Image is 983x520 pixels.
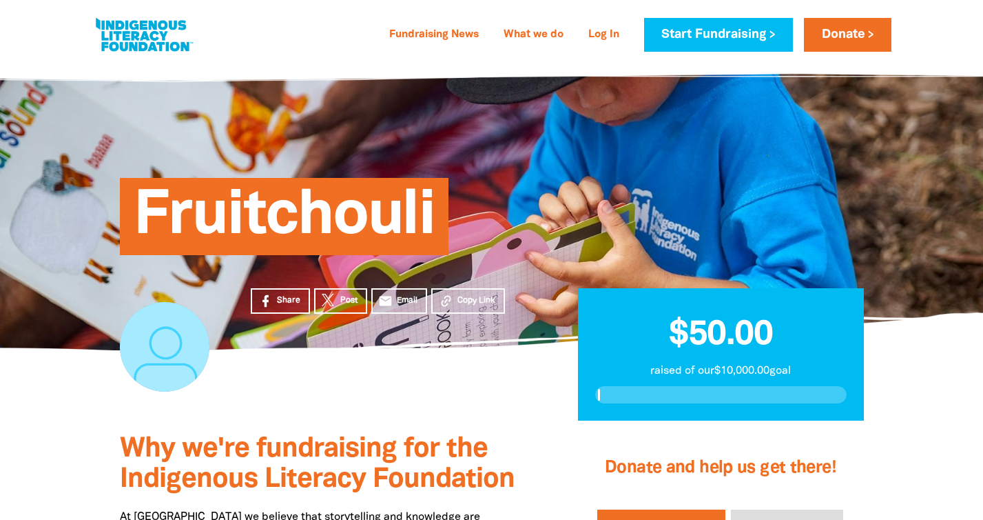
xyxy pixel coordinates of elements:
span: Fruitchouli [134,188,435,255]
p: raised of our $10,000.00 goal [595,363,847,379]
a: What we do [495,24,572,46]
span: Share [277,294,300,307]
a: Log In [580,24,628,46]
span: Email [397,294,417,307]
a: Fundraising News [381,24,487,46]
i: email [378,294,393,308]
a: Share [251,288,310,314]
h2: Donate and help us get there! [594,441,846,496]
span: Copy Link [457,294,495,307]
span: Why we're fundraising for the Indigenous Literacy Foundation [120,437,515,492]
a: Donate [804,18,891,52]
a: Post [314,288,367,314]
a: emailEmail [371,288,428,314]
span: Post [340,294,358,307]
button: Copy Link [431,288,505,314]
span: $50.00 [669,319,773,351]
a: Start Fundraising [644,18,793,52]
